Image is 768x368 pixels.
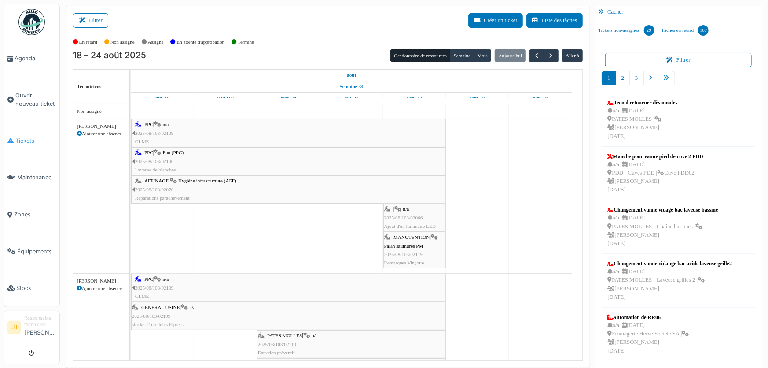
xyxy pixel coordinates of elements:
[312,333,318,338] span: n/a
[605,97,680,143] a: Tecnal retourner dès moules n/a |[DATE] PATES MOLLES | [PERSON_NAME][DATE]
[4,233,59,270] a: Équipements
[258,342,296,347] span: 2025/08/103/02110
[135,167,176,172] span: Laveuse de planches
[384,252,423,257] span: 2025/08/103/02119
[644,25,654,36] div: 29
[135,195,190,201] span: Réparations parachèvement
[602,71,755,93] nav: pager
[607,160,703,194] div: n/a | [DATE] PDD - Cuves PDD | Cuve PDD02 [PERSON_NAME] [DATE]
[77,130,126,138] div: Ajouter une absence
[144,122,153,127] span: PPC
[595,19,658,42] a: Tickets non-assignés
[607,260,732,268] div: Changement vanne vidange bac acide laveuse grille2
[153,93,172,104] a: 18 août 2025
[110,38,135,46] label: Non assigné
[468,13,523,28] button: Créer un ticket
[450,49,474,62] button: Semaine
[135,120,445,146] div: |
[607,152,703,160] div: Manche pour vanne pied de cuve 2 PDD
[384,205,445,230] div: |
[607,99,677,107] div: Tecnal retourner dès moules
[17,247,56,256] span: Équipements
[135,275,445,301] div: |
[15,137,56,145] span: Tickets
[15,54,56,63] span: Agenda
[607,313,689,321] div: Automation de RR06
[77,123,126,130] div: [PERSON_NAME]
[474,49,492,62] button: Mois
[390,49,450,62] button: Gestionnaire de ressources
[73,50,146,61] h2: 18 – 24 août 2025
[384,215,423,220] span: 2025/08/103/02066
[141,305,180,310] span: GENERAL USINE
[605,204,720,250] a: Changement vanne vidage bac laveuse bassine n/a |[DATE] PATES MOLLES - Chaîne bassines | [PERSON_...
[7,321,21,334] li: LH
[616,71,630,85] a: 2
[132,303,445,329] div: |
[338,81,366,92] a: Semaine 34
[607,214,718,248] div: n/a | [DATE] PATES MOLLES - Chaîne bassines | [PERSON_NAME] [DATE]
[4,196,59,233] a: Zones
[79,38,97,46] label: En retard
[607,206,718,214] div: Changement vanne vidage bac laveuse bassine
[135,139,149,144] span: GLME
[238,38,254,46] label: Terminé
[77,285,126,292] div: Ajouter une absence
[384,243,423,249] span: Palan saumures PM
[607,268,732,301] div: n/a | [DATE] PATES MOLLES - Laveuse grilles 2 | [PERSON_NAME] [DATE]
[384,223,436,229] span: Ajout d'un luminaire LED
[135,130,174,136] span: 2025/08/103/02109
[258,350,295,355] span: Entretien préventif
[698,25,709,36] div: 107
[18,9,45,35] img: Badge_color-CXgf-gQk.svg
[658,19,713,42] a: Tâches en retard
[24,315,56,340] li: [PERSON_NAME]
[135,149,445,174] div: |
[77,277,126,285] div: [PERSON_NAME]
[629,71,643,85] a: 3
[163,276,169,282] span: n/a
[73,13,108,28] button: Filtrer
[144,276,153,282] span: PPC
[562,49,583,62] button: Aller à
[135,187,174,192] span: 2025/08/103/02070
[14,210,56,219] span: Zones
[605,150,705,197] a: Manche pour vanne pied de cuve 2 PDD n/a |[DATE] PDD - Cuves PDD |Cuve PDD02 [PERSON_NAME][DATE]
[148,38,164,46] label: Assigné
[178,178,236,183] span: Hygiène infrastructure (AFF)
[345,70,358,81] a: 18 août 2025
[77,108,126,115] div: Non-assigné
[384,233,445,267] div: |
[4,123,59,160] a: Tickets
[144,178,169,183] span: AFFINAGE
[342,93,361,104] a: 21 août 2025
[605,53,752,67] button: Filtrer
[544,49,558,62] button: Suivant
[135,177,445,202] div: |
[279,93,298,104] a: 20 août 2025
[605,257,734,304] a: Changement vanne vidange bac acide laveuse grille2 n/a |[DATE] PATES MOLLES - Laveuse grilles 2 |...
[189,305,195,310] span: n/a
[24,315,56,328] div: Responsable technicien
[4,77,59,123] a: Ouvrir nouveau ticket
[135,285,174,290] span: 2025/08/103/02109
[15,91,56,108] span: Ouvrir nouveau ticket
[605,311,691,357] a: Automation de RR06 n/a |[DATE] Fromagerie Herve Societe SA | [PERSON_NAME][DATE]
[7,315,56,342] a: LH Responsable technicien[PERSON_NAME]
[4,270,59,307] a: Stock
[163,150,184,155] span: Eau (PPC)
[403,206,409,212] span: n/a
[176,38,224,46] label: En attente d'approbation
[467,93,488,104] a: 23 août 2025
[602,71,616,85] a: 1
[405,93,424,104] a: 22 août 2025
[132,322,184,327] span: stocker 2 modules Elpress
[384,260,424,265] span: Remarques Vinçotte
[163,122,169,127] span: n/a
[495,49,525,62] button: Aujourd'hui
[144,150,153,155] span: PPC
[258,331,445,357] div: |
[135,294,149,299] span: GLME
[526,13,583,28] button: Liste des tâches
[529,49,544,62] button: Précédent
